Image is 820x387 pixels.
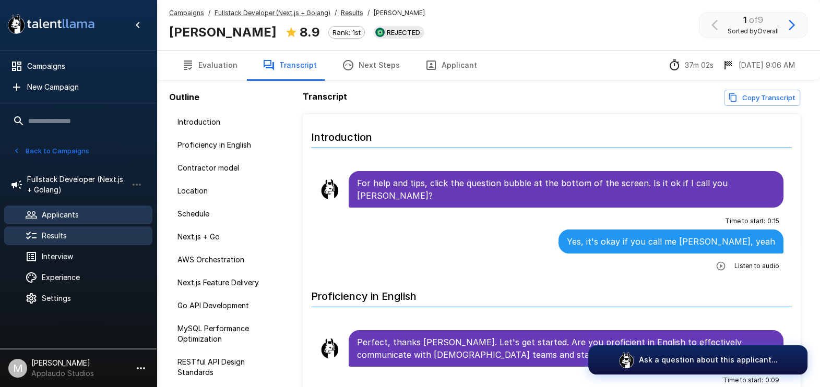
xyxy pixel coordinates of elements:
div: Introduction [169,113,290,131]
b: Transcript [303,91,347,102]
span: Proficiency in English [177,140,282,150]
u: Results [341,9,363,17]
img: logo_glasses@2x.png [618,352,635,368]
p: [DATE] 9:06 AM [739,60,795,70]
div: The time between starting and completing the interview [668,59,714,71]
img: smartrecruiters_logo.jpeg [375,28,385,37]
span: Location [177,186,282,196]
h6: Proficiency in English [311,280,792,307]
b: 1 [743,15,746,25]
div: Location [169,182,290,200]
button: Ask a question about this applicant... [588,345,807,374]
span: Schedule [177,209,282,219]
img: llama_clean.png [319,179,340,200]
p: 37m 02s [685,60,714,70]
span: Time to start : [723,375,763,385]
span: / [367,8,370,18]
p: For help and tips, click the question bubble at the bottom of the screen. Is it ok if I call you ... [357,177,775,202]
span: Sorted by Overall [728,26,779,37]
span: Go API Development [177,300,282,311]
p: Ask a question about this applicant... [639,355,778,365]
u: Campaigns [169,9,204,17]
span: Listen to audio [734,261,779,271]
span: Time to start : [725,216,765,226]
div: View profile in SmartRecruiters [373,26,424,39]
button: Copy transcript [724,90,800,106]
div: RESTful API Design Standards [169,353,290,382]
span: / [335,8,337,18]
b: Outline [169,92,199,102]
div: Schedule [169,204,290,223]
div: Next.js Feature Delivery [169,273,290,292]
span: Next.js Feature Delivery [177,277,282,288]
div: Contractor model [169,159,290,177]
div: Go API Development [169,296,290,315]
span: 0 : 09 [765,375,779,385]
b: 8.9 [300,25,320,40]
button: Evaluation [169,51,250,80]
button: Transcript [250,51,329,80]
span: AWS Orchestration [177,255,282,265]
div: The date and time when the interview was completed [722,59,795,71]
h6: Introduction [311,120,792,148]
span: Contractor model [177,163,282,173]
div: Next.js + Go [169,227,290,246]
span: 0 : 15 [767,216,779,226]
div: MySQL Performance Optimization [169,319,290,348]
div: AWS Orchestration [169,250,290,269]
p: Yes, it's okay if you call me [PERSON_NAME], yeah [567,235,775,248]
span: Next.js + Go [177,232,282,242]
span: [PERSON_NAME] [374,8,425,18]
span: RESTful API Design Standards [177,357,282,378]
span: Introduction [177,117,282,127]
b: [PERSON_NAME] [169,25,277,40]
button: Applicant [412,51,490,80]
span: / [208,8,210,18]
button: Next Steps [329,51,412,80]
p: Perfect, thanks [PERSON_NAME]. Let's get started. Are you proficient in English to effectively co... [357,336,775,361]
u: Fullstack Developer (Next.js + Golang) [215,9,330,17]
span: Rank: 1st [329,28,364,37]
img: llama_clean.png [319,338,340,359]
div: Proficiency in English [169,136,290,154]
span: of 9 [749,15,763,25]
span: MySQL Performance Optimization [177,323,282,344]
span: REJECTED [383,28,424,37]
